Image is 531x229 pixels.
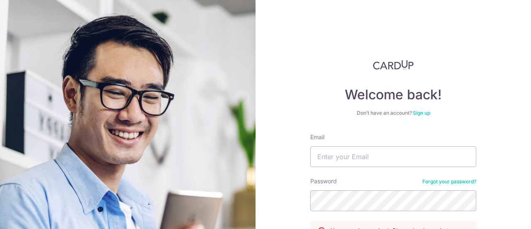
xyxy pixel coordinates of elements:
[310,110,476,116] div: Don’t have an account?
[310,177,337,185] label: Password
[413,110,430,116] a: Sign up
[310,146,476,167] input: Enter your Email
[310,133,324,141] label: Email
[422,178,476,185] a: Forgot your password?
[310,86,476,103] h4: Welcome back!
[373,60,414,70] img: CardUp Logo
